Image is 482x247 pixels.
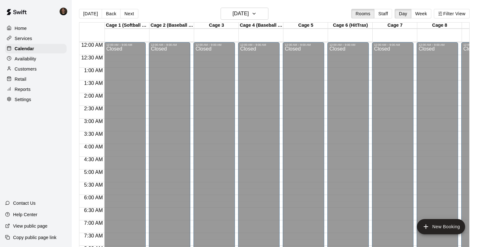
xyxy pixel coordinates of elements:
[83,208,105,213] span: 6:30 AM
[5,74,67,84] a: Retail
[417,219,465,234] button: add
[285,43,322,46] div: 12:00 AM – 9:00 AM
[13,200,36,206] p: Contact Us
[60,8,67,15] img: Kyle Harris
[374,9,392,18] button: Staff
[221,8,268,20] button: [DATE]
[283,23,328,29] div: Cage 5
[329,43,367,46] div: 12:00 AM – 9:00 AM
[434,9,470,18] button: Filter View
[13,234,56,241] p: Copy public page link
[79,9,102,18] button: [DATE]
[83,93,105,99] span: 2:00 AM
[411,9,431,18] button: Week
[83,220,105,226] span: 7:00 AM
[239,23,283,29] div: Cage 4 (Baseball Pitching Machine)
[151,43,188,46] div: 12:00 AM – 9:00 AM
[83,131,105,137] span: 3:30 AM
[15,66,37,72] p: Customers
[83,144,105,149] span: 4:00 AM
[15,56,36,62] p: Availability
[105,23,150,29] div: Cage 1 (Softball Pitching Machine)
[195,43,233,46] div: 12:00 AM – 9:00 AM
[419,43,456,46] div: 12:00 AM – 9:00 AM
[351,9,374,18] button: Rooms
[15,25,27,31] p: Home
[83,233,105,238] span: 7:30 AM
[395,9,411,18] button: Day
[80,55,105,60] span: 12:30 AM
[15,96,31,103] p: Settings
[83,195,105,200] span: 6:00 AM
[240,43,278,46] div: 12:00 AM – 9:00 AM
[83,106,105,111] span: 2:30 AM
[15,35,32,42] p: Services
[15,45,34,52] p: Calendar
[80,42,105,48] span: 12:00 AM
[374,43,412,46] div: 12:00 AM – 9:00 AM
[83,80,105,86] span: 1:30 AM
[5,85,67,94] a: Reports
[106,43,144,46] div: 12:00 AM – 9:00 AM
[120,9,138,18] button: Next
[5,24,67,33] a: Home
[150,23,194,29] div: Cage 2 (Baseball Pitching Machine)
[5,95,67,104] a: Settings
[58,5,72,18] div: Kyle Harris
[417,23,462,29] div: Cage 8
[83,157,105,162] span: 4:30 AM
[373,23,417,29] div: Cage 7
[83,182,105,188] span: 5:30 AM
[15,86,31,93] p: Reports
[5,64,67,74] a: Customers
[83,169,105,175] span: 5:00 AM
[13,223,47,229] p: View public page
[83,119,105,124] span: 3:00 AM
[13,211,37,218] p: Help Center
[5,54,67,64] a: Availability
[83,68,105,73] span: 1:00 AM
[5,44,67,53] a: Calendar
[102,9,120,18] button: Back
[194,23,239,29] div: Cage 3
[328,23,373,29] div: Cage 6 (HitTrax)
[5,34,67,43] a: Services
[15,76,26,82] p: Retail
[232,9,249,18] h6: [DATE]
